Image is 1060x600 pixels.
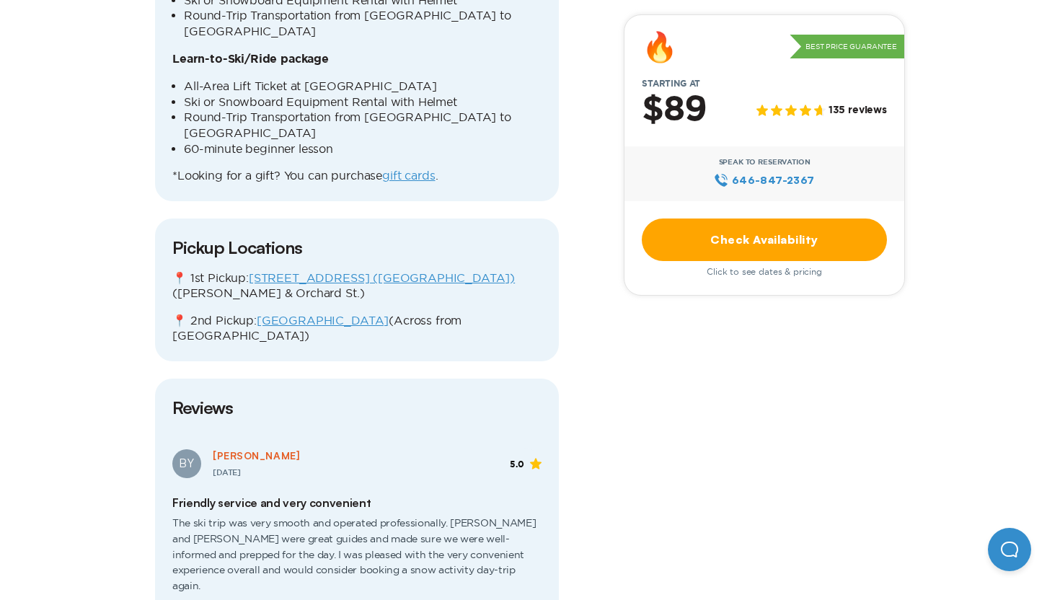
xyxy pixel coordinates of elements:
[184,141,542,157] li: 60-minute beginner lesson
[790,35,904,59] p: Best Price Guarantee
[829,105,887,118] span: 135 reviews
[642,219,887,261] a: Check Availability
[732,172,815,188] span: 646‍-847‍-2367
[642,32,678,61] div: 🔥
[213,469,241,477] span: [DATE]
[510,459,524,469] span: 5.0
[184,94,542,110] li: Ski or Snowboard Equipment Rental with Helmet
[257,314,389,327] a: [GEOGRAPHIC_DATA]
[172,236,542,259] h3: Pickup Locations
[719,158,811,167] span: Speak to Reservation
[988,528,1031,571] iframe: Help Scout Beacon - Open
[172,449,201,478] div: BY
[707,267,822,277] span: Click to see dates & pricing
[624,79,717,89] span: Starting at
[172,270,542,301] p: 📍 1st Pickup: ([PERSON_NAME] & Orchard St.)
[172,396,542,419] h3: Reviews
[184,8,542,39] li: Round-Trip Transportation from [GEOGRAPHIC_DATA] to [GEOGRAPHIC_DATA]
[184,110,542,141] li: Round-Trip Transportation from [GEOGRAPHIC_DATA] to [GEOGRAPHIC_DATA]
[172,496,542,510] h2: Friendly service and very convenient
[172,168,542,184] p: *Looking for a gift? You can purchase .
[714,172,814,188] a: 646‍-847‍-2367
[382,169,435,182] a: gift cards
[642,92,707,129] h2: $89
[249,271,515,284] a: [STREET_ADDRESS] ([GEOGRAPHIC_DATA])
[213,449,300,462] span: [PERSON_NAME]
[172,313,542,344] p: 📍 2nd Pickup: (Across from [GEOGRAPHIC_DATA])
[172,53,329,65] b: Learn-to-Ski/Ride package
[184,79,542,94] li: All-Area Lift Ticket at [GEOGRAPHIC_DATA]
